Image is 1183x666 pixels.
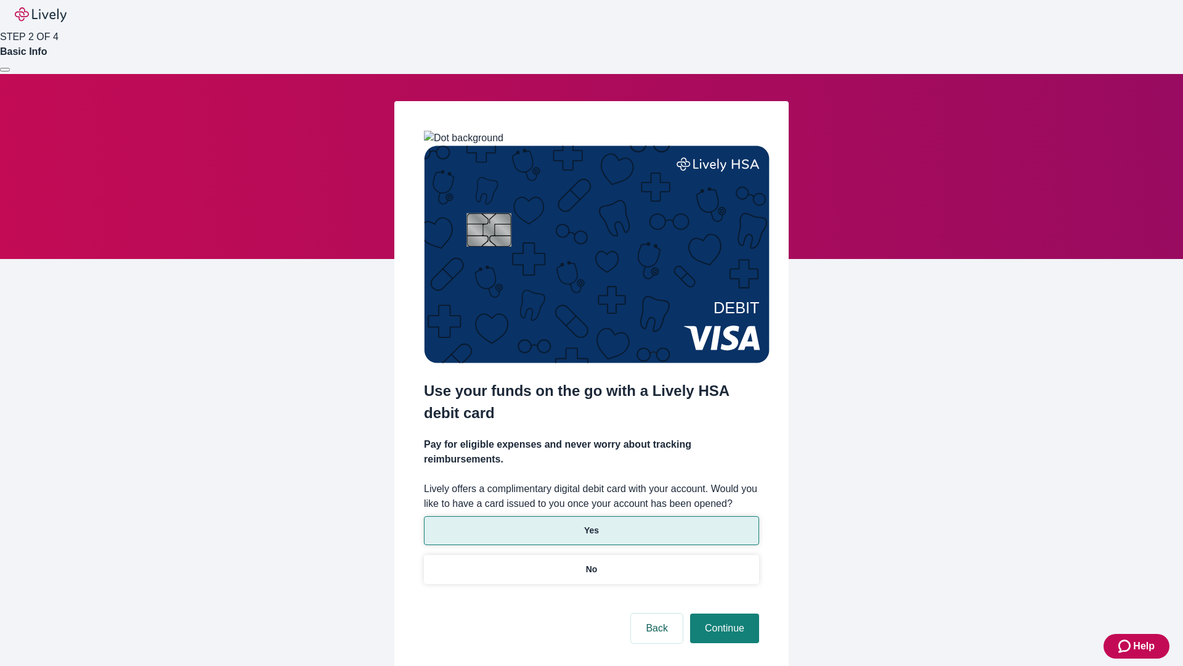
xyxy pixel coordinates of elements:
[424,131,503,146] img: Dot background
[1118,639,1133,654] svg: Zendesk support icon
[424,380,759,424] h2: Use your funds on the go with a Lively HSA debit card
[690,614,759,643] button: Continue
[584,524,599,537] p: Yes
[1133,639,1155,654] span: Help
[424,437,759,467] h4: Pay for eligible expenses and never worry about tracking reimbursements.
[424,516,759,545] button: Yes
[424,482,759,511] label: Lively offers a complimentary digital debit card with your account. Would you like to have a card...
[424,555,759,584] button: No
[424,146,770,363] img: Debit card
[15,7,67,22] img: Lively
[586,563,598,576] p: No
[631,614,683,643] button: Back
[1104,634,1169,659] button: Zendesk support iconHelp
